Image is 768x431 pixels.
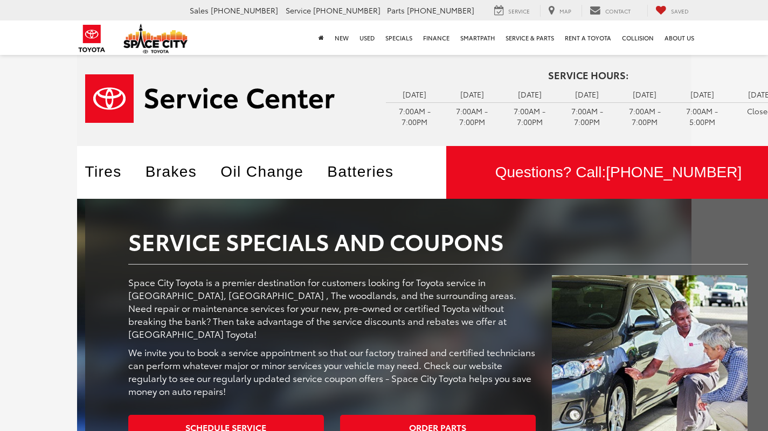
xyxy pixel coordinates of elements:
a: About Us [659,20,700,55]
p: Space City Toyota is a premier destination for customers looking for Toyota service in [GEOGRAPHI... [128,275,536,340]
span: Sales [190,5,209,16]
p: We invite you to book a service appointment so that our factory trained and certified technicians... [128,345,536,397]
td: 7:00AM - 7:00PM [558,102,616,130]
a: Contact [582,5,639,17]
a: Service [486,5,538,17]
td: [DATE] [501,86,558,102]
span: Saved [671,7,689,15]
span: Map [559,7,571,15]
td: 7:00AM - 7:00PM [616,102,674,130]
td: [DATE] [444,86,501,102]
img: Toyota [72,21,112,56]
a: Batteries [327,163,410,180]
td: [DATE] [616,86,674,102]
span: Service [286,5,311,16]
a: Tires [85,163,138,180]
span: Parts [387,5,405,16]
a: Map [540,5,579,17]
a: Used [354,20,380,55]
td: 7:00AM - 7:00PM [444,102,501,130]
span: [PHONE_NUMBER] [313,5,380,16]
a: New [329,20,354,55]
span: Service [508,7,530,15]
a: Rent a Toyota [559,20,617,55]
td: 7:00AM - 7:00PM [386,102,444,130]
a: Finance [418,20,455,55]
a: Specials [380,20,418,55]
span: Contact [605,7,631,15]
a: SmartPath [455,20,500,55]
img: Space City Toyota [123,24,188,53]
span: [PHONE_NUMBER] [211,5,278,16]
td: 7:00AM - 5:00PM [674,102,731,130]
td: [DATE] [386,86,444,102]
a: My Saved Vehicles [647,5,697,17]
td: [DATE] [558,86,616,102]
h2: Service Specials And Coupons [128,228,748,253]
span: [PHONE_NUMBER] [407,5,474,16]
span: [PHONE_NUMBER] [606,164,742,180]
td: 7:00AM - 7:00PM [501,102,558,130]
a: Collision [617,20,659,55]
a: Oil Change [220,163,320,180]
img: Service Center | Space City Toyota in Humble TX [85,74,335,123]
a: Service Center | Space City Toyota in Humble TX [85,74,370,123]
a: Brakes [146,163,213,180]
a: Home [313,20,329,55]
td: [DATE] [674,86,731,102]
a: Service & Parts [500,20,559,55]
